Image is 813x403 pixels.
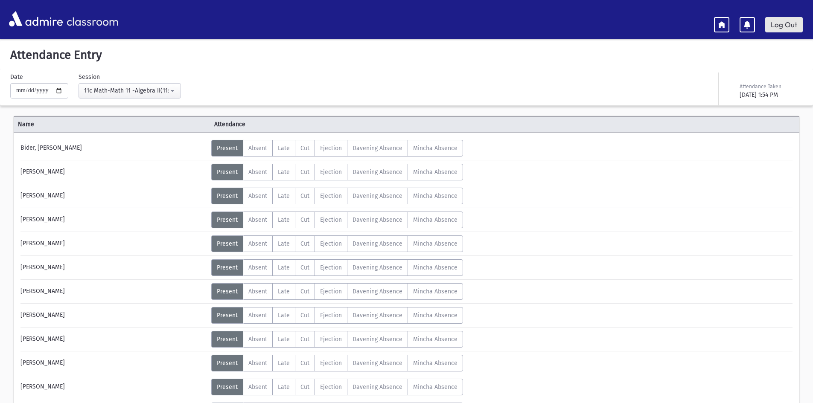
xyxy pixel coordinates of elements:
[320,216,342,223] span: Ejection
[16,235,211,252] div: [PERSON_NAME]
[79,83,181,99] button: 11c Math-Math 11 -Algebra II(11:30AM-12:14PM)
[217,336,238,343] span: Present
[16,188,211,204] div: [PERSON_NAME]
[300,383,309,391] span: Cut
[248,360,267,367] span: Absent
[278,192,290,200] span: Late
[278,360,290,367] span: Late
[413,145,457,152] span: Mincha Absence
[211,212,463,228] div: AttTypes
[300,192,309,200] span: Cut
[278,145,290,152] span: Late
[16,164,211,180] div: [PERSON_NAME]
[16,355,211,371] div: [PERSON_NAME]
[211,331,463,348] div: AttTypes
[740,83,801,90] div: Attendance Taken
[353,216,402,223] span: Davening Absence
[300,145,309,152] span: Cut
[248,383,267,391] span: Absent
[278,336,290,343] span: Late
[211,355,463,371] div: AttTypes
[217,192,238,200] span: Present
[217,145,238,152] span: Present
[300,336,309,343] span: Cut
[211,379,463,395] div: AttTypes
[217,264,238,271] span: Present
[211,283,463,300] div: AttTypes
[278,264,290,271] span: Late
[353,312,402,319] span: Davening Absence
[217,288,238,295] span: Present
[278,216,290,223] span: Late
[300,264,309,271] span: Cut
[278,312,290,319] span: Late
[353,288,402,295] span: Davening Absence
[248,312,267,319] span: Absent
[211,164,463,180] div: AttTypes
[248,336,267,343] span: Absent
[353,240,402,247] span: Davening Absence
[320,168,342,176] span: Ejection
[300,288,309,295] span: Cut
[248,216,267,223] span: Absent
[278,288,290,295] span: Late
[300,312,309,319] span: Cut
[210,120,406,129] span: Attendance
[248,288,267,295] span: Absent
[300,240,309,247] span: Cut
[353,336,402,343] span: Davening Absence
[320,240,342,247] span: Ejection
[211,307,463,324] div: AttTypes
[217,383,238,391] span: Present
[300,360,309,367] span: Cut
[7,48,806,62] h5: Attendance Entry
[413,264,457,271] span: Mincha Absence
[16,259,211,276] div: [PERSON_NAME]
[413,360,457,367] span: Mincha Absence
[765,17,803,32] a: Log Out
[413,168,457,176] span: Mincha Absence
[16,140,211,157] div: Bider, [PERSON_NAME]
[211,259,463,276] div: AttTypes
[320,192,342,200] span: Ejection
[300,168,309,176] span: Cut
[65,8,119,30] span: classroom
[320,312,342,319] span: Ejection
[300,216,309,223] span: Cut
[217,168,238,176] span: Present
[320,145,342,152] span: Ejection
[217,240,238,247] span: Present
[248,168,267,176] span: Absent
[211,140,463,157] div: AttTypes
[278,383,290,391] span: Late
[84,86,169,95] div: 11c Math-Math 11 -Algebra II(11:30AM-12:14PM)
[353,264,402,271] span: Davening Absence
[16,283,211,300] div: [PERSON_NAME]
[413,312,457,319] span: Mincha Absence
[217,360,238,367] span: Present
[413,336,457,343] span: Mincha Absence
[413,288,457,295] span: Mincha Absence
[353,168,402,176] span: Davening Absence
[413,216,457,223] span: Mincha Absence
[248,240,267,247] span: Absent
[278,168,290,176] span: Late
[217,216,238,223] span: Present
[79,72,100,81] label: Session
[353,145,402,152] span: Davening Absence
[320,288,342,295] span: Ejection
[248,145,267,152] span: Absent
[248,264,267,271] span: Absent
[7,9,65,29] img: AdmirePro
[320,336,342,343] span: Ejection
[320,360,342,367] span: Ejection
[353,360,402,367] span: Davening Absence
[320,383,342,391] span: Ejection
[16,307,211,324] div: [PERSON_NAME]
[740,90,801,99] div: [DATE] 1:54 PM
[16,212,211,228] div: [PERSON_NAME]
[16,379,211,395] div: [PERSON_NAME]
[413,240,457,247] span: Mincha Absence
[248,192,267,200] span: Absent
[217,312,238,319] span: Present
